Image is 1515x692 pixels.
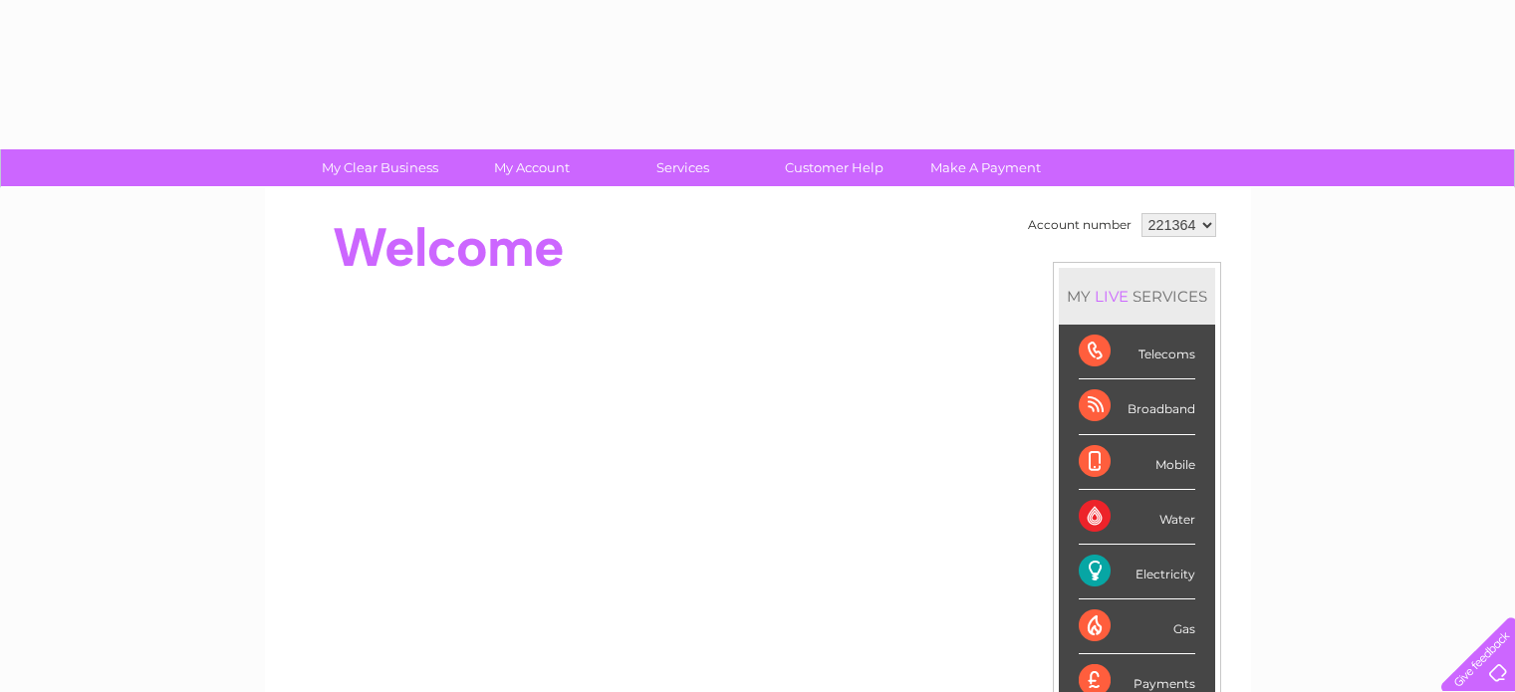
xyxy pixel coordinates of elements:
[903,149,1068,186] a: Make A Payment
[1079,379,1195,434] div: Broadband
[1059,268,1215,325] div: MY SERVICES
[1079,325,1195,379] div: Telecoms
[1079,490,1195,545] div: Water
[601,149,765,186] a: Services
[298,149,462,186] a: My Clear Business
[1023,208,1136,242] td: Account number
[1079,599,1195,654] div: Gas
[1091,287,1133,306] div: LIVE
[449,149,614,186] a: My Account
[1079,435,1195,490] div: Mobile
[1079,545,1195,599] div: Electricity
[752,149,916,186] a: Customer Help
